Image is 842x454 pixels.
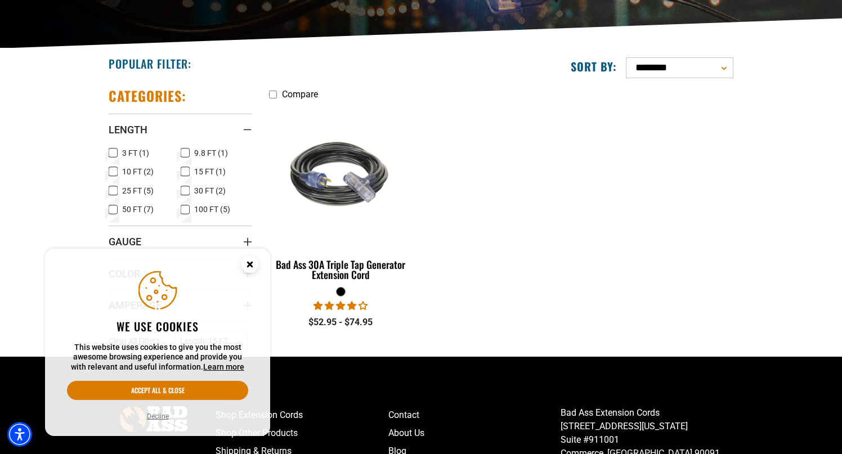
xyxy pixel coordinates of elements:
[194,168,226,176] span: 15 FT (1)
[388,424,561,442] a: About Us
[216,424,388,442] a: Shop Other Products
[270,111,412,240] img: black
[194,149,228,157] span: 9.8 FT (1)
[269,316,413,329] div: $52.95 - $74.95
[109,123,147,136] span: Length
[122,187,154,195] span: 25 FT (5)
[216,406,388,424] a: Shop Extension Cords
[45,249,270,437] aside: Cookie Consent
[109,226,252,257] summary: Gauge
[269,259,413,280] div: Bad Ass 30A Triple Tap Generator Extension Cord
[313,300,368,311] span: 4.00 stars
[67,319,248,334] h2: We use cookies
[269,105,413,286] a: black Bad Ass 30A Triple Tap Generator Extension Cord
[109,87,186,105] h2: Categories:
[571,59,617,74] label: Sort by:
[7,422,32,447] div: Accessibility Menu
[109,56,191,71] h2: Popular Filter:
[144,411,172,422] button: Decline
[230,249,270,284] button: Close this option
[67,343,248,372] p: This website uses cookies to give you the most awesome browsing experience and provide you with r...
[122,168,154,176] span: 10 FT (2)
[194,205,230,213] span: 100 FT (5)
[67,381,248,400] button: Accept all & close
[203,362,244,371] a: This website uses cookies to give you the most awesome browsing experience and provide you with r...
[109,235,141,248] span: Gauge
[122,149,149,157] span: 3 FT (1)
[122,205,154,213] span: 50 FT (7)
[194,187,226,195] span: 30 FT (2)
[282,89,318,100] span: Compare
[388,406,561,424] a: Contact
[109,114,252,145] summary: Length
